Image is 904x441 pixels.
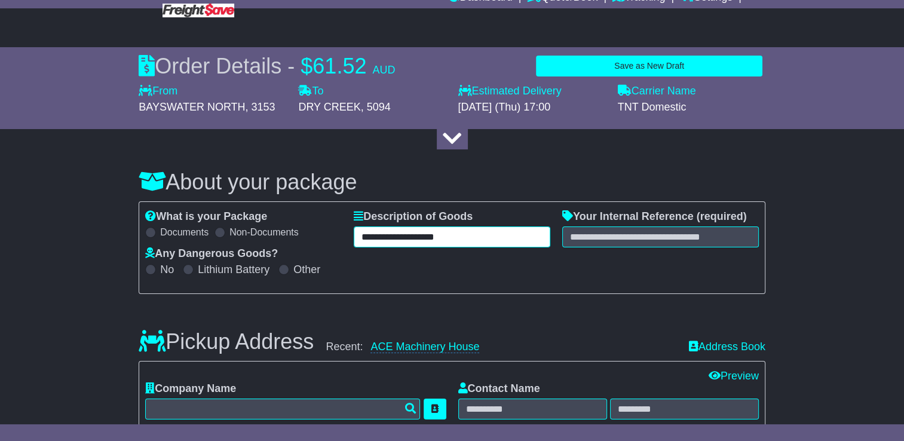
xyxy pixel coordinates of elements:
label: Non-Documents [229,226,299,238]
a: ACE Machinery House [370,341,479,353]
span: AUD [372,64,395,76]
label: Any Dangerous Goods? [145,247,278,261]
label: What is your Package [145,210,267,223]
a: Address Book [689,341,765,354]
label: Company Name [145,382,236,396]
label: From [139,85,177,98]
label: Description of Goods [354,210,473,223]
label: Other [293,264,320,277]
label: No [160,264,174,277]
div: TNT Domestic [618,101,765,114]
span: , 3153 [246,101,275,113]
label: Contact Name [458,382,540,396]
button: Save as New Draft [536,56,762,76]
div: Order Details - [139,53,395,79]
span: $ [301,54,312,78]
label: Documents [160,226,209,238]
span: , 5094 [361,101,391,113]
span: 61.52 [312,54,366,78]
label: Lithium Battery [198,264,269,277]
label: Your Internal Reference (required) [562,210,747,223]
span: DRY CREEK [298,101,360,113]
a: Preview [709,370,759,382]
label: Estimated Delivery [458,85,605,98]
span: BAYSWATER NORTH [139,101,245,113]
div: [DATE] (Thu) 17:00 [458,101,605,114]
label: Carrier Name [618,85,696,98]
label: To [298,85,323,98]
div: Recent: [326,341,676,354]
h3: Pickup Address [139,330,314,354]
img: Freight Save [163,4,234,17]
h3: About your package [139,170,765,194]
